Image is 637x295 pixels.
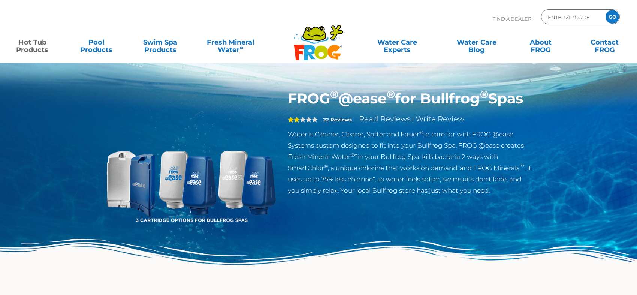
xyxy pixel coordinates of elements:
[288,90,532,107] h1: FROG @ease for Bullfrog Spas
[288,129,532,196] p: Water is Cleaner, Clearer, Softer and Easier to care for with FROG @ease Systems custom designed ...
[359,114,411,123] a: Read Reviews
[135,35,185,50] a: Swim SpaProducts
[351,152,358,158] sup: ®∞
[199,35,262,50] a: Fresh MineralWater∞
[324,163,328,169] sup: ®
[419,130,423,135] sup: ®
[492,9,531,28] p: Find A Dealer
[239,45,243,51] sup: ∞
[323,117,352,123] strong: 22 Reviews
[480,88,488,101] sup: ®
[387,88,395,101] sup: ®
[416,114,464,123] a: Write Review
[580,35,630,50] a: ContactFROG
[412,116,414,123] span: |
[519,163,524,169] sup: ™
[516,35,565,50] a: AboutFROG
[7,35,57,50] a: Hot TubProducts
[290,15,347,61] img: Frog Products Logo
[72,35,121,50] a: PoolProducts
[452,35,502,50] a: Water CareBlog
[288,117,300,123] span: 2
[105,90,277,262] img: bullfrog-product-hero.png
[357,35,438,50] a: Water CareExperts
[330,88,338,101] sup: ®
[606,10,619,24] input: GO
